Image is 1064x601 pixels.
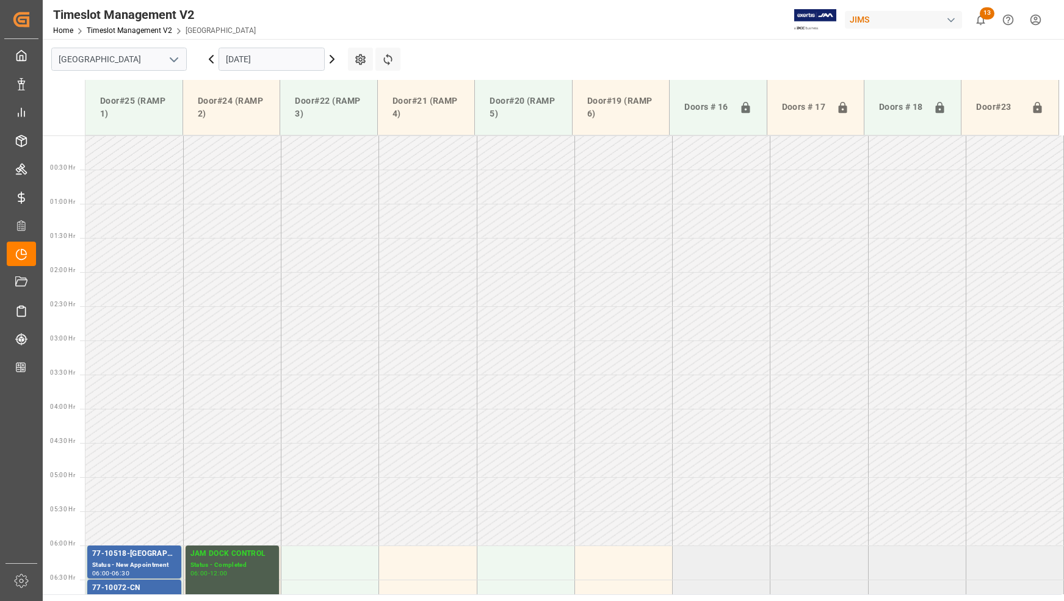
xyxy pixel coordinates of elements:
div: 06:00 [92,570,110,576]
span: 01:00 Hr [50,198,75,205]
div: Door#19 (RAMP 6) [582,90,659,125]
div: Status - New Appointment [92,560,176,570]
img: Exertis%20JAM%20-%20Email%20Logo.jpg_1722504956.jpg [794,9,836,31]
span: 03:00 Hr [50,335,75,342]
div: Door#23 [971,96,1026,119]
div: 12:00 [210,570,228,576]
input: DD-MM-YYYY [219,48,325,71]
span: 01:30 Hr [50,232,75,239]
div: JIMS [845,11,962,29]
span: 05:30 Hr [50,506,75,513]
span: 03:30 Hr [50,369,75,376]
div: Timeslot Management V2 [53,5,256,24]
div: 06:00 [190,570,208,576]
span: 02:30 Hr [50,301,75,308]
a: Home [53,26,73,35]
input: Type to search/select [51,48,187,71]
div: 06:30 [112,570,129,576]
div: 77-10518-[GEOGRAPHIC_DATA] [92,548,176,560]
a: Timeslot Management V2 [87,26,172,35]
div: Doors # 18 [874,96,928,119]
span: 05:00 Hr [50,472,75,478]
span: 06:30 Hr [50,574,75,581]
div: Door#24 (RAMP 2) [193,90,270,125]
span: 02:00 Hr [50,267,75,273]
div: Doors # 17 [777,96,831,119]
div: 77-10072-CN [92,582,176,594]
button: open menu [164,50,183,69]
button: show 13 new notifications [967,6,994,34]
div: Door#22 (RAMP 3) [290,90,367,125]
button: JIMS [845,8,967,31]
span: 13 [980,7,994,20]
div: Door#20 (RAMP 5) [485,90,562,125]
div: - [208,570,210,576]
div: Doors # 16 [679,96,734,119]
div: JAM DOCK CONTROL [190,548,274,560]
span: 00:30 Hr [50,164,75,171]
div: - [110,570,112,576]
div: Door#21 (RAMP 4) [388,90,465,125]
span: 04:30 Hr [50,437,75,444]
button: Help Center [994,6,1022,34]
span: 04:00 Hr [50,403,75,410]
div: Door#25 (RAMP 1) [95,90,173,125]
div: Status - Completed [190,560,274,570]
span: 06:00 Hr [50,540,75,547]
